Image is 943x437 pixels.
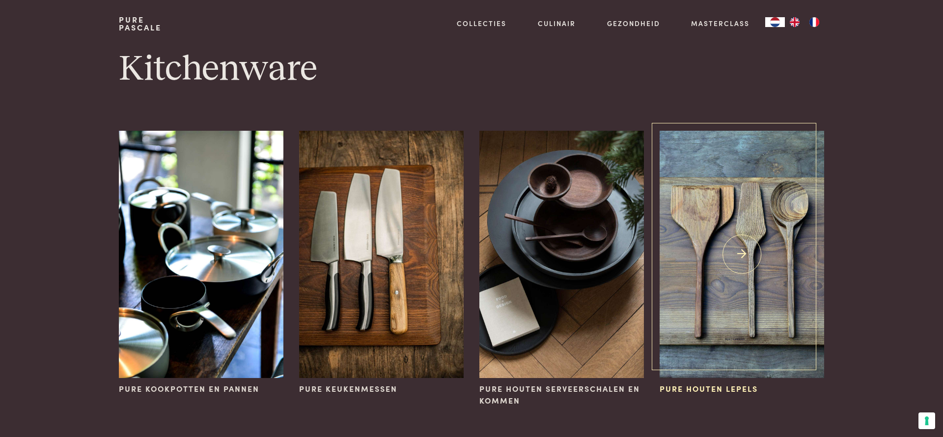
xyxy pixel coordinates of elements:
span: Pure houten lepels [660,383,758,395]
div: Language [765,17,785,27]
a: Pure houten lepels Pure houten lepels [660,131,824,395]
aside: Language selected: Nederlands [765,17,824,27]
span: Pure keukenmessen [299,383,397,395]
img: Pure houten serveerschalen en kommen [479,131,644,378]
img: Pure keukenmessen [299,131,464,378]
a: NL [765,17,785,27]
a: Pure houten serveerschalen en kommen Pure houten serveerschalen en kommen [479,131,644,407]
a: PurePascale [119,16,162,31]
span: Pure houten serveerschalen en kommen [479,383,644,407]
img: Pure houten lepels [660,131,824,378]
img: Pure kookpotten en pannen [119,131,283,378]
a: Culinair [538,18,576,29]
span: Pure kookpotten en pannen [119,383,259,395]
button: Uw voorkeuren voor toestemming voor trackingtechnologieën [918,412,935,429]
a: Masterclass [691,18,749,29]
ul: Language list [785,17,824,27]
a: Collecties [457,18,506,29]
a: Pure keukenmessen Pure keukenmessen [299,131,464,395]
a: Pure kookpotten en pannen Pure kookpotten en pannen [119,131,283,395]
a: FR [804,17,824,27]
a: Gezondheid [607,18,660,29]
h1: Kitchenware [119,47,824,91]
a: EN [785,17,804,27]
